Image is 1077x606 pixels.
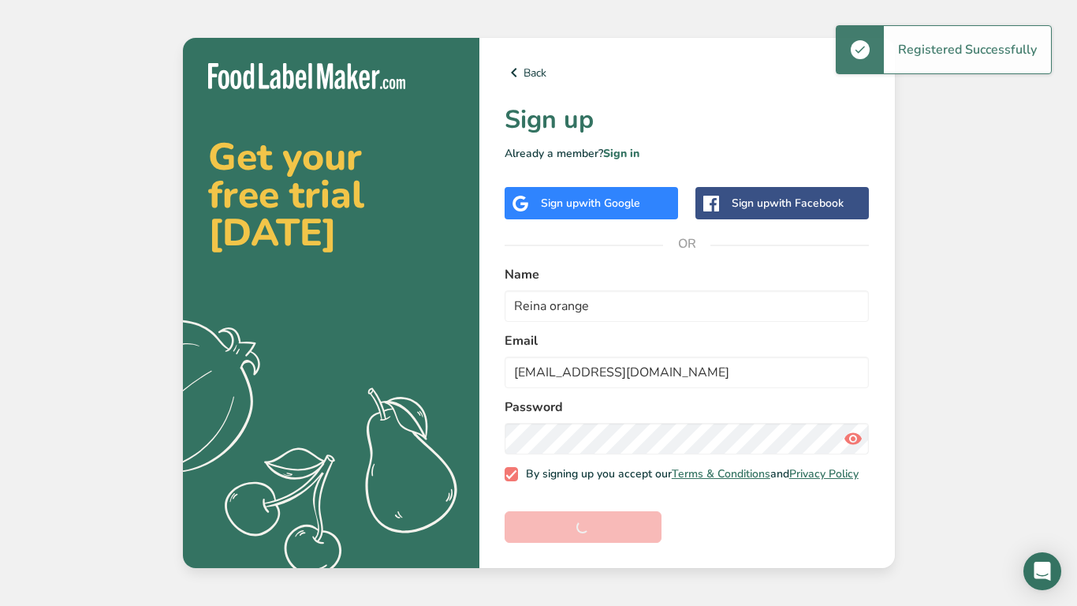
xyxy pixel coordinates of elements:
[1023,552,1061,590] div: Open Intercom Messenger
[770,196,844,211] span: with Facebook
[505,145,870,162] p: Already a member?
[208,63,405,89] img: Food Label Maker
[663,220,710,267] span: OR
[732,195,844,211] div: Sign up
[505,398,870,417] label: Password
[208,138,454,252] h2: Get your free trial [DATE]
[505,331,870,350] label: Email
[518,467,859,481] span: By signing up you accept our and
[505,357,870,388] input: email@example.com
[579,196,640,211] span: with Google
[505,265,870,284] label: Name
[789,466,859,481] a: Privacy Policy
[541,195,640,211] div: Sign up
[672,466,770,481] a: Terms & Conditions
[603,146,639,161] a: Sign in
[884,26,1051,73] div: Registered Successfully
[505,290,870,322] input: John Doe
[505,63,870,82] a: Back
[505,101,870,139] h1: Sign up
